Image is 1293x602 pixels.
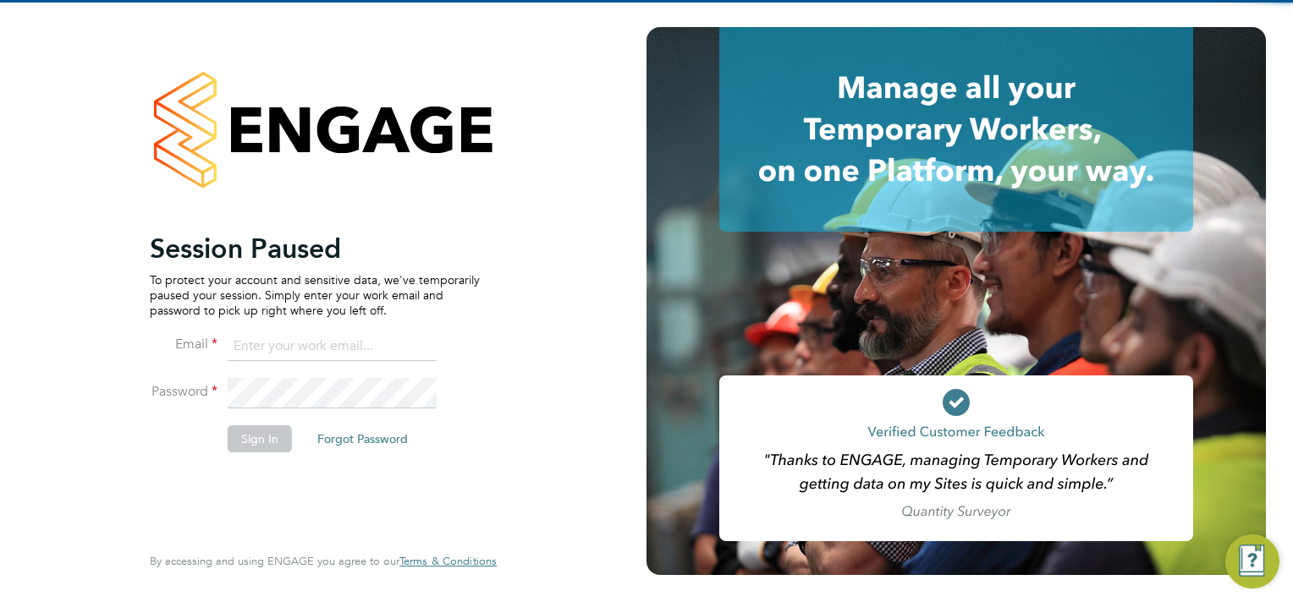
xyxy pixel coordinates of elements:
[150,232,480,265] h2: Session Paused
[150,554,497,568] span: By accessing and using ENGAGE you agree to our
[228,425,292,452] button: Sign In
[1225,534,1279,588] button: Engage Resource Center
[399,554,497,568] span: Terms & Conditions
[150,272,480,319] p: To protect your account and sensitive data, we've temporarily paused your session. Simply enter y...
[304,425,421,452] button: Forgot Password
[228,331,437,362] input: Enter your work email...
[150,383,217,401] label: Password
[399,555,497,568] a: Terms & Conditions
[150,336,217,353] label: Email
